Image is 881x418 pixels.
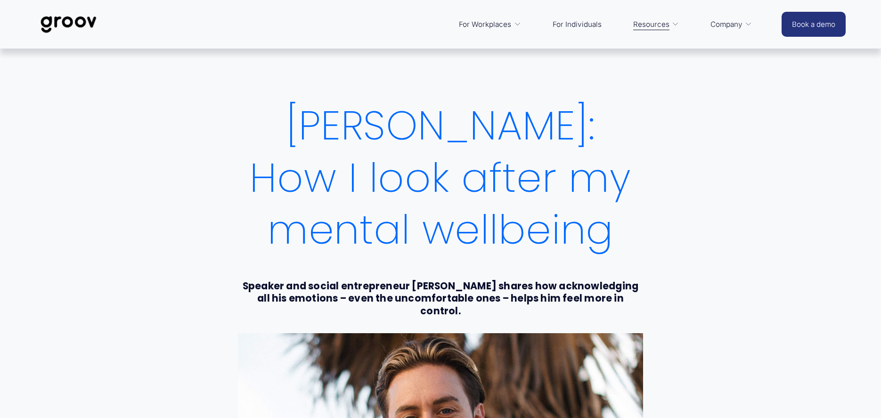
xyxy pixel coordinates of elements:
[35,9,102,40] img: Groov | Workplace Science Platform | Unlock Performance | Drive Results
[628,13,684,36] a: folder dropdown
[706,13,757,36] a: folder dropdown
[459,18,511,31] span: For Workplaces
[710,18,742,31] span: Company
[782,12,846,37] a: Book a demo
[454,13,526,36] a: folder dropdown
[633,18,669,31] span: Resources
[243,279,641,318] strong: Speaker and social entrepreneur [PERSON_NAME] shares how acknowledging all his emotions – even th...
[238,100,643,256] h1: [PERSON_NAME]: How I look after my mental wellbeing
[548,13,606,36] a: For Individuals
